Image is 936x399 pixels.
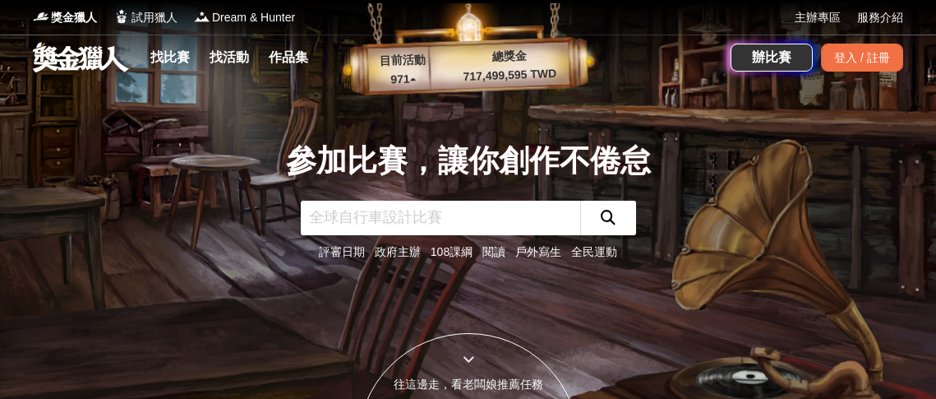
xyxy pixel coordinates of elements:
a: 戶外寫生 [515,245,561,258]
div: 參加比賽，讓你創作不倦怠 [286,138,651,184]
span: Dream & Hunter [212,9,295,26]
p: 總獎金 [435,45,583,67]
span: 獎金獵人 [51,9,97,26]
p: 目前活動 [369,51,436,71]
div: 登入 / 註冊 [821,44,903,72]
a: 找比賽 [144,46,196,69]
a: LogoDream & Hunter [194,9,295,26]
a: 找活動 [203,46,256,69]
img: Logo [113,8,130,25]
a: Logo獎金獵人 [33,9,97,26]
p: 717,499,595 TWD [436,64,584,86]
a: 評審日期 [319,245,365,258]
a: 服務介紹 [857,9,903,26]
a: 主辦專區 [795,9,841,26]
a: 辦比賽 [731,44,813,72]
a: 政府主辦 [375,245,421,258]
input: 全球自行車設計比賽 [301,201,580,235]
p: 971 ▴ [370,70,436,90]
a: Logo試用獵人 [113,9,178,26]
a: 閱讀 [482,245,505,258]
a: 全民運動 [571,245,617,258]
a: 108課綱 [431,245,473,258]
a: 作品集 [262,46,315,69]
img: Logo [194,8,210,25]
div: 往這邊走，看老闆娘推薦任務 [358,376,579,393]
img: Logo [33,8,49,25]
span: 試用獵人 [131,9,178,26]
